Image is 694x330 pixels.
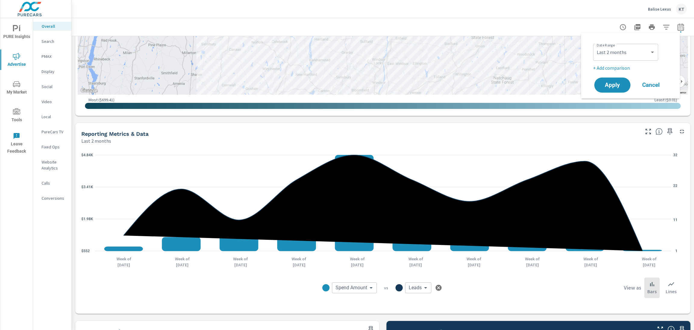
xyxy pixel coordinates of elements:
[665,127,675,136] span: Save this to your personalized report
[675,249,677,253] text: 1
[639,256,660,268] p: Week of [DATE]
[600,82,624,88] span: Apply
[42,180,67,186] p: Calls
[594,78,630,93] button: Apply
[2,132,31,155] span: Leave Feedback
[676,4,687,14] div: KT
[81,137,111,144] p: Last 2 months
[631,21,643,33] button: "Export Report to PDF"
[42,84,67,90] p: Social
[643,127,653,136] button: Make Fullscreen
[42,68,67,75] p: Display
[2,81,31,96] span: My Market
[79,87,99,95] img: Google
[522,256,543,268] p: Week of [DATE]
[33,112,71,121] div: Local
[0,18,33,157] div: nav menu
[409,285,422,291] span: Leads
[464,256,485,268] p: Week of [DATE]
[405,282,431,293] div: Leads
[405,256,426,268] p: Week of [DATE]
[647,288,657,295] p: Bars
[336,285,367,291] span: Spend Amount
[377,285,395,290] p: vs
[624,285,641,291] h6: View as
[42,38,67,44] p: Search
[655,97,677,103] p: Least ( $0.01 )
[79,87,99,95] a: Open this area in Google Maps (opens a new window)
[81,185,93,189] text: $3.41K
[81,153,93,157] text: $4.84K
[2,25,31,40] span: PURE Insights
[648,6,671,12] p: Balise Lexus
[633,78,669,93] button: Cancel
[33,97,71,106] div: Video
[332,282,377,293] div: Spend Amount
[89,97,114,103] p: Most ( $699.41 )
[42,144,67,150] p: Fixed Ops
[33,82,71,91] div: Social
[673,153,677,157] text: 32
[33,127,71,136] div: PureCars TV
[42,159,67,171] p: Website Analytics
[646,21,658,33] button: Print Report
[33,22,71,31] div: Overall
[655,128,663,135] span: Understand performance data overtime and see how metrics compare to each other.
[33,142,71,151] div: Fixed Ops
[673,184,677,188] text: 22
[666,288,677,295] p: Lines
[42,114,67,120] p: Local
[81,249,90,253] text: $552
[580,256,601,268] p: Week of [DATE]
[42,53,67,59] p: PMAX
[33,37,71,46] div: Search
[2,108,31,124] span: Tools
[33,52,71,61] div: PMAX
[42,195,67,201] p: Conversions
[639,82,663,88] span: Cancel
[289,256,310,268] p: Week of [DATE]
[113,256,134,268] p: Week of [DATE]
[230,256,251,268] p: Week of [DATE]
[673,218,677,222] text: 11
[81,217,93,221] text: $1.98K
[81,131,148,137] h5: Reporting Metrics & Data
[347,256,368,268] p: Week of [DATE]
[675,21,687,33] button: Select Date Range
[42,23,67,29] p: Overall
[2,53,31,68] span: Advertise
[42,129,67,135] p: PureCars TV
[42,99,67,105] p: Video
[33,179,71,188] div: Calls
[33,194,71,203] div: Conversions
[593,64,670,71] p: + Add comparison
[677,127,687,136] button: Minimize Widget
[33,157,71,173] div: Website Analytics
[172,256,193,268] p: Week of [DATE]
[33,67,71,76] div: Display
